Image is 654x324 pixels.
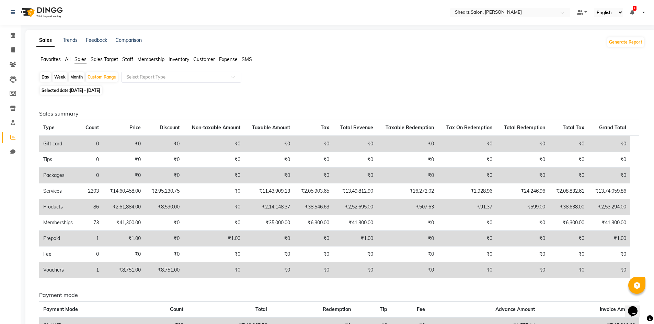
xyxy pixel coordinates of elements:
td: Prepaid [39,231,80,247]
span: Favorites [41,56,61,62]
span: Type [43,124,55,131]
td: ₹0 [438,136,496,152]
td: ₹0 [588,247,630,262]
td: ₹0 [244,262,294,278]
td: ₹8,590.00 [145,199,184,215]
td: ₹1.00 [184,231,244,247]
span: Membership [137,56,164,62]
td: ₹0 [588,136,630,152]
div: Custom Range [86,72,118,82]
td: ₹0 [438,247,496,262]
span: Sales Target [91,56,118,62]
span: Taxable Amount [252,124,290,131]
td: ₹0 [145,152,184,168]
td: ₹0 [588,152,630,168]
span: Invoice Amount [600,306,635,312]
td: ₹0 [145,215,184,231]
td: ₹0 [184,199,244,215]
td: ₹2,14,148.37 [244,199,294,215]
a: Trends [63,37,78,43]
td: ₹2,61,884.00 [103,199,145,215]
td: ₹0 [549,168,588,183]
h6: Payment mode [39,292,639,298]
td: ₹1.00 [333,231,378,247]
td: ₹6,300.00 [549,215,588,231]
td: ₹2,928.96 [438,183,496,199]
td: ₹0 [294,152,333,168]
div: Month [69,72,84,82]
span: Grand Total [599,124,626,131]
td: ₹2,08,832.61 [549,183,588,199]
td: ₹0 [103,168,145,183]
td: ₹38,638.00 [549,199,588,215]
td: ₹0 [333,152,378,168]
td: Products [39,199,80,215]
span: Selected date: [40,86,102,95]
td: ₹41,300.00 [103,215,145,231]
td: ₹0 [333,136,378,152]
td: ₹0 [496,168,549,183]
span: Advance Amount [495,306,535,312]
td: ₹0 [438,152,496,168]
td: ₹0 [184,215,244,231]
td: ₹8,751.00 [103,262,145,278]
td: ₹0 [244,231,294,247]
td: ₹0 [294,231,333,247]
span: Price [129,124,141,131]
td: ₹2,95,230.75 [145,183,184,199]
td: ₹0 [377,262,438,278]
span: Customer [193,56,215,62]
td: ₹0 [549,136,588,152]
h6: Sales summary [39,110,639,117]
a: 3 [630,9,634,15]
td: ₹0 [377,247,438,262]
span: Total Revenue [340,124,373,131]
td: ₹14,60,458.00 [103,183,145,199]
td: ₹0 [145,247,184,262]
span: Count [170,306,183,312]
td: ₹507.63 [377,199,438,215]
div: Week [53,72,67,82]
td: ₹0 [103,136,145,152]
td: ₹0 [438,215,496,231]
span: Inventory [169,56,189,62]
td: ₹0 [496,262,549,278]
td: Services [39,183,80,199]
span: Total Redemption [504,124,545,131]
td: Fee [39,247,80,262]
td: ₹0 [244,152,294,168]
td: ₹2,05,903.65 [294,183,333,199]
td: ₹0 [549,247,588,262]
td: 1 [80,231,103,247]
td: Gift card [39,136,80,152]
span: Taxable Redemption [386,124,434,131]
td: ₹0 [377,168,438,183]
td: ₹0 [145,168,184,183]
td: ₹0 [103,247,145,262]
span: Discount [160,124,180,131]
td: Packages [39,168,80,183]
td: ₹0 [184,262,244,278]
td: ₹0 [588,168,630,183]
td: ₹0 [333,262,378,278]
td: ₹0 [145,231,184,247]
td: ₹0 [496,231,549,247]
td: ₹0 [496,152,549,168]
td: ₹0 [294,168,333,183]
td: ₹6,300.00 [294,215,333,231]
td: ₹0 [333,168,378,183]
td: ₹2,52,695.00 [333,199,378,215]
td: ₹0 [184,183,244,199]
td: ₹0 [294,247,333,262]
td: ₹0 [588,262,630,278]
td: ₹41,300.00 [333,215,378,231]
td: ₹0 [438,231,496,247]
td: 0 [80,136,103,152]
td: 73 [80,215,103,231]
iframe: chat widget [625,297,647,317]
span: Payment Mode [43,306,78,312]
td: 2203 [80,183,103,199]
td: 1 [80,262,103,278]
a: Sales [36,34,55,47]
td: ₹0 [294,136,333,152]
